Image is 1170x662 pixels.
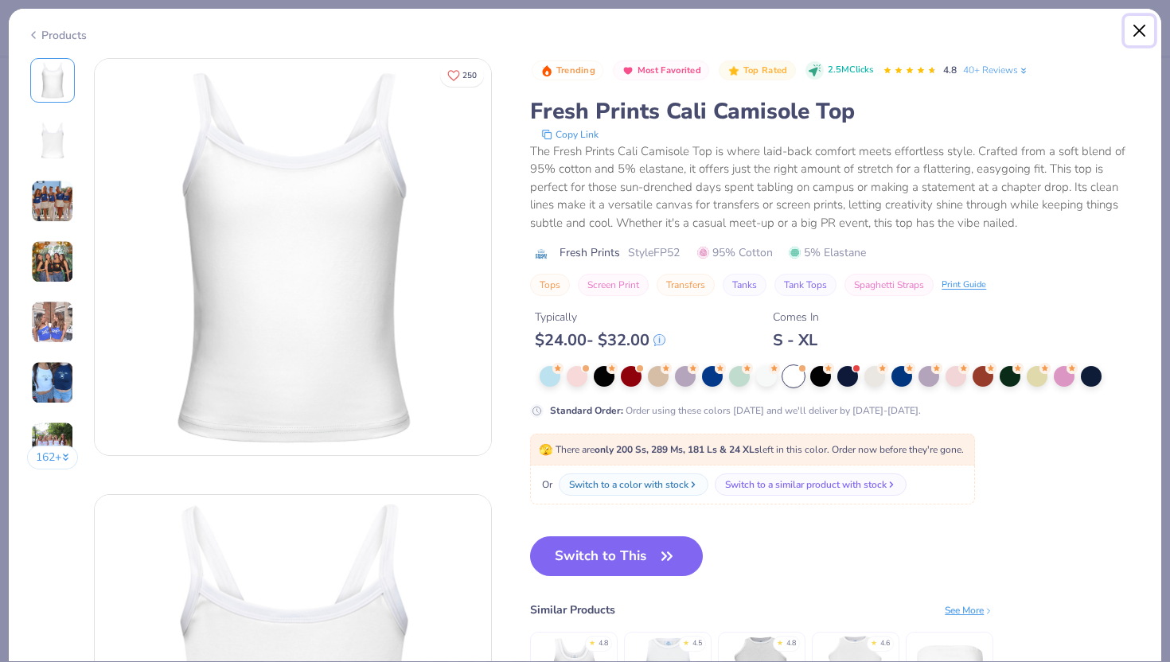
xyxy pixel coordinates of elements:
img: Most Favorited sort [622,64,634,77]
div: S - XL [773,330,819,350]
span: There are left in this color. Order now before they're gone. [539,443,964,456]
span: 95% Cotton [697,244,773,261]
img: brand logo [530,247,552,260]
div: 4.5 [692,638,702,649]
button: Close [1125,16,1155,46]
button: Switch to This [530,536,703,576]
button: Tanks [723,274,766,296]
button: Transfers [657,274,715,296]
img: User generated content [31,422,74,465]
span: Fresh Prints [560,244,620,261]
div: See More [945,603,993,617]
img: User generated content [31,301,74,344]
img: User generated content [31,180,74,223]
span: Most Favorited [638,66,701,75]
img: Top Rated sort [727,64,740,77]
span: Style FP52 [628,244,680,261]
img: Trending sort [540,64,553,77]
div: ★ [777,638,783,644]
div: ★ [683,638,689,644]
div: The Fresh Prints Cali Camisole Top is where laid-back comfort meets effortless style. Crafted fro... [530,142,1143,232]
div: Comes In [773,309,819,325]
img: Front [33,61,72,99]
span: 250 [462,72,477,80]
button: Like [440,64,484,87]
button: Badge Button [613,60,709,81]
div: 4.8 [599,638,608,649]
button: Tank Tops [774,274,837,296]
div: ★ [589,638,595,644]
button: Switch to a color with stock [559,473,708,496]
div: Similar Products [530,602,615,618]
span: 2.5M Clicks [828,64,873,77]
div: Switch to a similar product with stock [725,477,887,492]
span: 5% Elastane [789,244,866,261]
button: Badge Button [532,60,603,81]
div: Products [27,27,87,44]
button: Tops [530,274,570,296]
div: Fresh Prints Cali Camisole Top [530,96,1143,127]
img: Front [95,59,491,455]
span: Or [539,477,552,492]
strong: Standard Order : [550,404,623,417]
span: Trending [556,66,595,75]
img: Back [33,122,72,160]
button: Spaghetti Straps [844,274,934,296]
strong: only 200 Ss, 289 Ms, 181 Ls & 24 XLs [595,443,759,456]
div: ★ [871,638,877,644]
a: 40+ Reviews [963,63,1029,77]
span: Top Rated [743,66,788,75]
span: 4.8 [943,64,957,76]
img: User generated content [31,240,74,283]
div: Order using these colors [DATE] and we'll deliver by [DATE]-[DATE]. [550,403,921,418]
button: Badge Button [719,60,795,81]
button: copy to clipboard [536,127,603,142]
button: Screen Print [578,274,649,296]
div: Print Guide [942,278,986,292]
div: 4.8 Stars [883,58,937,84]
div: Typically [535,309,665,325]
div: Switch to a color with stock [569,477,688,492]
button: Switch to a similar product with stock [715,473,907,496]
button: 162+ [27,446,79,469]
div: $ 24.00 - $ 32.00 [535,330,665,350]
img: User generated content [31,361,74,404]
span: 🫣 [539,442,552,458]
div: 4.8 [786,638,796,649]
div: 4.6 [880,638,890,649]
